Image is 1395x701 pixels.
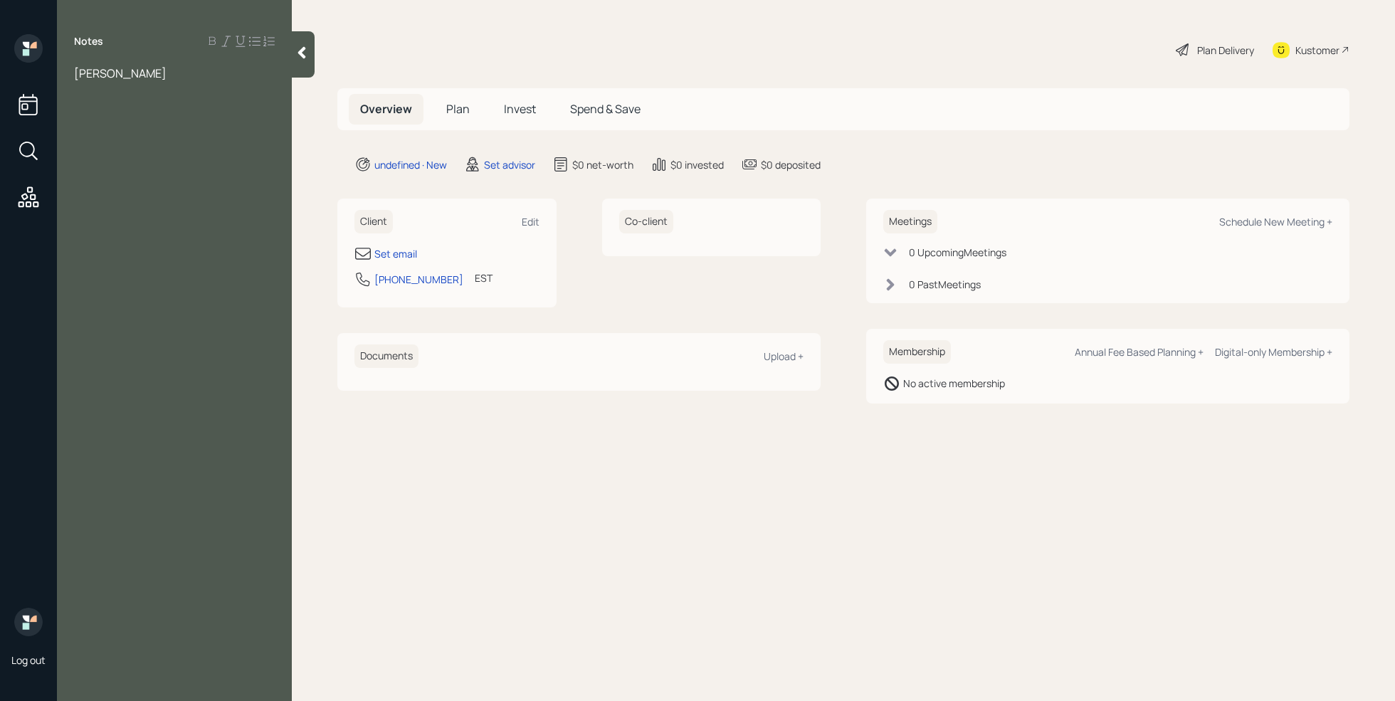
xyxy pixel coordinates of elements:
div: 0 Past Meeting s [909,277,981,292]
label: Notes [74,34,103,48]
div: Plan Delivery [1197,43,1254,58]
div: Annual Fee Based Planning + [1075,345,1204,359]
div: Set email [374,246,417,261]
div: EST [475,270,493,285]
div: $0 deposited [761,157,821,172]
div: Log out [11,653,46,667]
h6: Co-client [619,210,673,233]
span: Overview [360,101,412,117]
span: Spend & Save [570,101,641,117]
h6: Client [354,210,393,233]
div: 0 Upcoming Meeting s [909,245,1006,260]
div: No active membership [903,376,1005,391]
h6: Membership [883,340,951,364]
div: Digital-only Membership + [1215,345,1332,359]
div: [PHONE_NUMBER] [374,272,463,287]
span: [PERSON_NAME] [74,65,167,81]
div: Schedule New Meeting + [1219,215,1332,228]
div: $0 invested [670,157,724,172]
h6: Meetings [883,210,937,233]
div: Kustomer [1295,43,1339,58]
div: $0 net-worth [572,157,633,172]
h6: Documents [354,344,418,368]
div: undefined · New [374,157,447,172]
span: Plan [446,101,470,117]
span: Invest [504,101,536,117]
div: Set advisor [484,157,535,172]
div: Edit [522,215,539,228]
div: Upload + [764,349,804,363]
img: retirable_logo.png [14,608,43,636]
